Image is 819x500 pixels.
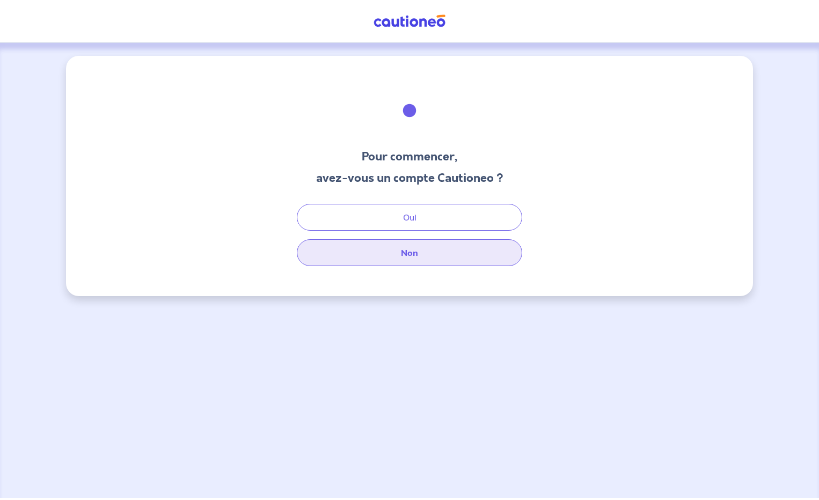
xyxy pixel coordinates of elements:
img: illu_welcome.svg [381,82,438,139]
button: Non [297,239,522,266]
img: Cautioneo [369,14,450,28]
h3: Pour commencer, [316,148,503,165]
button: Oui [297,204,522,231]
h3: avez-vous un compte Cautioneo ? [316,170,503,187]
